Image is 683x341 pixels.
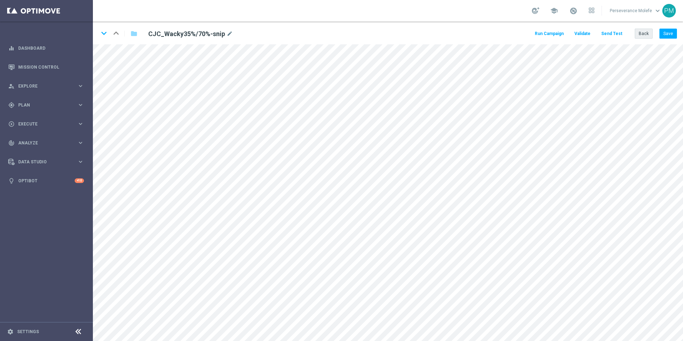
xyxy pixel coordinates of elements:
button: equalizer Dashboard [8,45,84,51]
span: keyboard_arrow_down [654,7,662,15]
i: keyboard_arrow_right [77,139,84,146]
i: keyboard_arrow_right [77,102,84,108]
span: Analyze [18,141,77,145]
i: mode_edit [226,30,233,38]
div: Mission Control [8,58,84,76]
button: Save [659,29,677,39]
i: equalizer [8,45,15,51]
span: Plan [18,103,77,107]
i: keyboard_arrow_right [77,120,84,127]
span: Data Studio [18,160,77,164]
div: Dashboard [8,39,84,58]
div: PM [662,4,676,18]
i: keyboard_arrow_down [99,28,109,39]
i: track_changes [8,140,15,146]
button: Run Campaign [534,29,565,39]
button: play_circle_outline Execute keyboard_arrow_right [8,121,84,127]
span: Validate [574,31,590,36]
button: Back [635,29,653,39]
div: Data Studio [8,159,77,165]
div: +10 [75,178,84,183]
a: Perseverance Molefekeyboard_arrow_down [609,5,662,16]
i: keyboard_arrow_right [77,83,84,89]
a: Dashboard [18,39,84,58]
i: person_search [8,83,15,89]
a: Optibot [18,171,75,190]
button: Send Test [600,29,623,39]
a: Settings [17,330,39,334]
span: Explore [18,84,77,88]
i: keyboard_arrow_right [77,158,84,165]
button: Data Studio keyboard_arrow_right [8,159,84,165]
i: folder [130,29,138,38]
button: person_search Explore keyboard_arrow_right [8,83,84,89]
div: Optibot [8,171,84,190]
div: Execute [8,121,77,127]
div: Plan [8,102,77,108]
div: Analyze [8,140,77,146]
i: settings [7,328,14,335]
a: Mission Control [18,58,84,76]
button: track_changes Analyze keyboard_arrow_right [8,140,84,146]
span: Execute [18,122,77,126]
button: lightbulb Optibot +10 [8,178,84,184]
i: play_circle_outline [8,121,15,127]
div: Explore [8,83,77,89]
button: gps_fixed Plan keyboard_arrow_right [8,102,84,108]
button: folder [130,28,138,39]
button: Mission Control [8,64,84,70]
i: lightbulb [8,178,15,184]
h2: CJC_Wacky35%/70%-snip [148,30,225,38]
button: Validate [573,29,592,39]
span: school [550,7,558,15]
i: gps_fixed [8,102,15,108]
